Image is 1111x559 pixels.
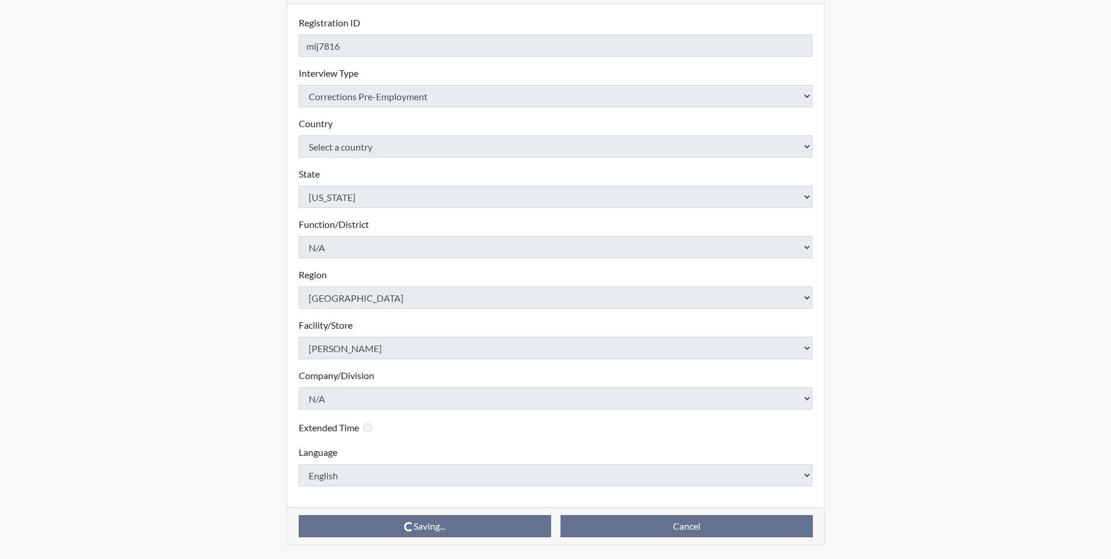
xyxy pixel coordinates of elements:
[299,167,320,181] label: State
[299,369,374,383] label: Company/Division
[299,419,376,436] div: Checking this box will provide the interviewee with an accomodation of extra time to answer each ...
[299,318,353,332] label: Facility/Store
[560,515,813,537] button: Cancel
[299,421,359,435] label: Extended Time
[299,268,327,282] label: Region
[299,117,333,131] label: Country
[299,217,369,231] label: Function/District
[299,16,360,30] label: Registration ID
[299,515,551,537] button: Saving...
[299,445,337,459] label: Language
[299,35,813,57] input: Insert a Registration ID, which needs to be a unique alphanumeric value for each interviewee
[299,66,358,80] label: Interview Type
